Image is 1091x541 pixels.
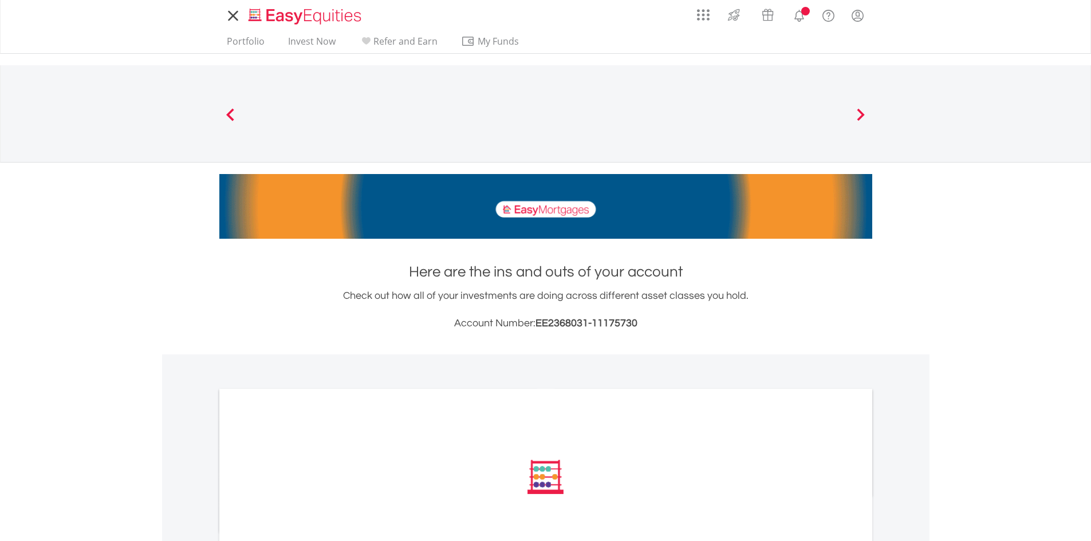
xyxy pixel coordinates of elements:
[724,6,743,24] img: thrive-v2.svg
[814,3,843,26] a: FAQ's and Support
[244,3,366,26] a: Home page
[785,3,814,26] a: Notifications
[222,35,269,53] a: Portfolio
[843,3,872,28] a: My Profile
[283,35,340,53] a: Invest Now
[535,318,637,329] span: EE2368031-11175730
[355,35,442,53] a: Refer and Earn
[219,288,872,331] div: Check out how all of your investments are doing across different asset classes you hold.
[246,7,366,26] img: EasyEquities_Logo.png
[751,3,785,24] a: Vouchers
[373,35,438,48] span: Refer and Earn
[758,6,777,24] img: vouchers-v2.svg
[697,9,710,21] img: grid-menu-icon.svg
[219,262,872,282] h1: Here are the ins and outs of your account
[219,174,872,239] img: EasyMortage Promotion Banner
[461,34,536,49] span: My Funds
[690,3,717,21] a: AppsGrid
[219,315,872,331] h3: Account Number:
